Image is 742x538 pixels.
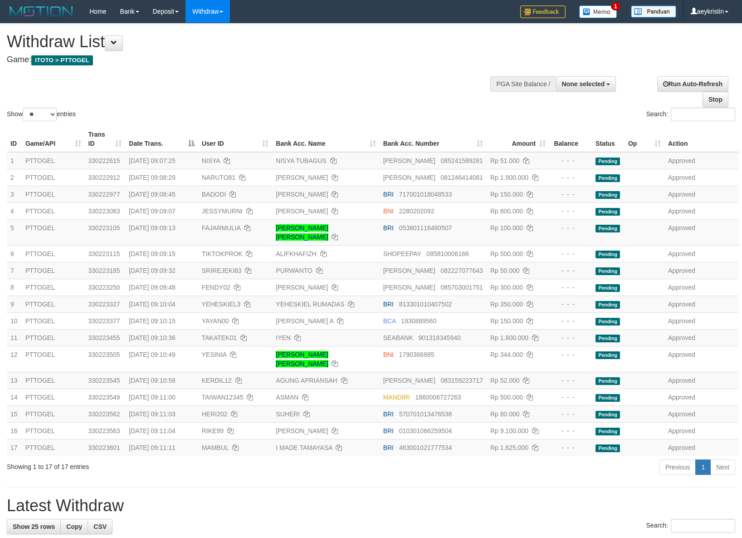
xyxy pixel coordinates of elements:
[129,334,175,341] span: [DATE] 09:10:36
[631,5,676,18] img: panduan.png
[129,444,175,451] span: [DATE] 09:11:11
[553,207,588,216] div: - - -
[272,126,379,152] th: Bank Acc. Name: activate to sort column ascending
[7,126,22,152] th: ID
[202,317,229,325] span: YAYAN00
[22,202,85,219] td: PTTOGEL
[22,346,85,372] td: PTTOGEL
[202,427,224,434] span: RIKE99
[664,245,738,262] td: Approved
[383,334,413,341] span: SEABANK
[490,427,528,434] span: Rp 9.100.000
[490,334,528,341] span: Rp 1.800.000
[490,191,523,198] span: Rp 150.000
[664,186,738,202] td: Approved
[646,519,735,533] label: Search:
[129,250,175,257] span: [DATE] 09:09:15
[553,443,588,452] div: - - -
[129,351,175,358] span: [DATE] 09:10:49
[440,157,483,164] span: Copy 085241589281 to clipboard
[399,301,452,308] span: Copy 813301010407502 to clipboard
[7,202,22,219] td: 4
[664,202,738,219] td: Approved
[487,126,549,152] th: Amount: activate to sort column ascending
[276,301,344,308] a: YEHESKIEL RUMADAS
[276,191,328,198] a: [PERSON_NAME]
[93,523,107,530] span: CSV
[490,394,523,401] span: Rp 500.000
[276,427,328,434] a: [PERSON_NAME]
[440,377,483,384] span: Copy 083159223717 to clipboard
[7,186,22,202] td: 3
[7,372,22,389] td: 13
[664,169,738,186] td: Approved
[129,157,175,164] span: [DATE] 09:07:25
[553,316,588,326] div: - - -
[553,283,588,292] div: - - -
[695,459,711,475] a: 1
[553,173,588,182] div: - - -
[7,346,22,372] td: 12
[625,126,664,152] th: Op: activate to sort column ascending
[664,346,738,372] td: Approved
[88,267,120,274] span: 330223185
[202,301,241,308] span: YEHESKIEL3
[596,301,620,309] span: Pending
[553,190,588,199] div: - - -
[664,389,738,405] td: Approved
[85,126,126,152] th: Trans ID: activate to sort column ascending
[596,284,620,292] span: Pending
[31,55,93,65] span: ITOTO > PTTOGEL
[579,5,617,18] img: Button%20Memo.svg
[596,191,620,199] span: Pending
[553,426,588,435] div: - - -
[22,389,85,405] td: PTTOGEL
[596,394,620,402] span: Pending
[88,224,120,232] span: 330223105
[22,422,85,439] td: PTTOGEL
[553,333,588,342] div: - - -
[664,329,738,346] td: Approved
[22,152,85,169] td: PTTOGEL
[23,108,57,121] select: Showentries
[596,158,620,165] span: Pending
[276,284,328,291] a: [PERSON_NAME]
[556,76,616,92] button: None selected
[592,126,625,152] th: Status
[399,444,452,451] span: Copy 463001021777534 to clipboard
[415,394,461,401] span: Copy 1860006727263 to clipboard
[88,284,120,291] span: 330223250
[671,108,735,121] input: Search:
[7,405,22,422] td: 15
[7,33,486,51] h1: Withdraw List
[383,317,396,325] span: BCA
[88,157,120,164] span: 330222615
[596,335,620,342] span: Pending
[399,410,452,418] span: Copy 570701013476538 to clipboard
[129,224,175,232] span: [DATE] 09:09:13
[202,267,242,274] span: SRIREJEKI83
[490,284,523,291] span: Rp 300.000
[88,207,120,215] span: 330223083
[22,312,85,329] td: PTTOGEL
[7,279,22,296] td: 8
[129,284,175,291] span: [DATE] 09:09:48
[383,267,435,274] span: [PERSON_NAME]
[596,377,620,385] span: Pending
[596,411,620,419] span: Pending
[129,191,175,198] span: [DATE] 09:08:45
[88,174,120,181] span: 330222912
[22,372,85,389] td: PTTOGEL
[22,329,85,346] td: PTTOGEL
[399,224,452,232] span: Copy 053801118480507 to clipboard
[596,318,620,326] span: Pending
[399,207,434,215] span: Copy 2280202092 to clipboard
[596,208,620,216] span: Pending
[202,394,244,401] span: TAIWAN12345
[22,169,85,186] td: PTTOGEL
[129,301,175,308] span: [DATE] 09:10:04
[549,126,592,152] th: Balance
[657,76,728,92] a: Run Auto-Refresh
[7,329,22,346] td: 11
[7,55,486,64] h4: Game:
